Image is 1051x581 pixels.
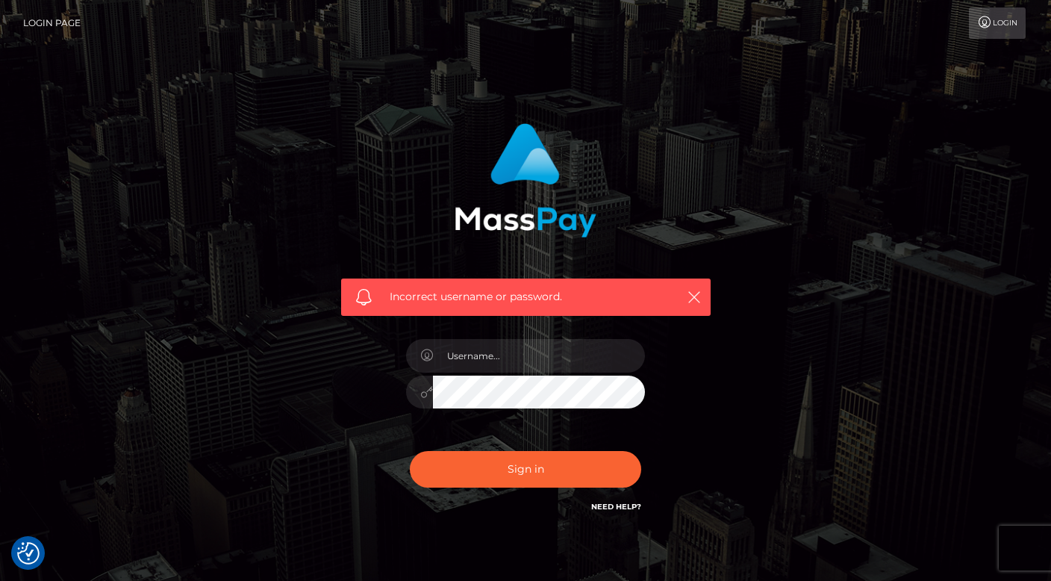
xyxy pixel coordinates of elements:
[23,7,81,39] a: Login Page
[390,289,662,305] span: Incorrect username or password.
[410,451,641,488] button: Sign in
[591,502,641,512] a: Need Help?
[433,339,645,373] input: Username...
[17,542,40,565] img: Revisit consent button
[455,123,596,237] img: MassPay Login
[17,542,40,565] button: Consent Preferences
[969,7,1026,39] a: Login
